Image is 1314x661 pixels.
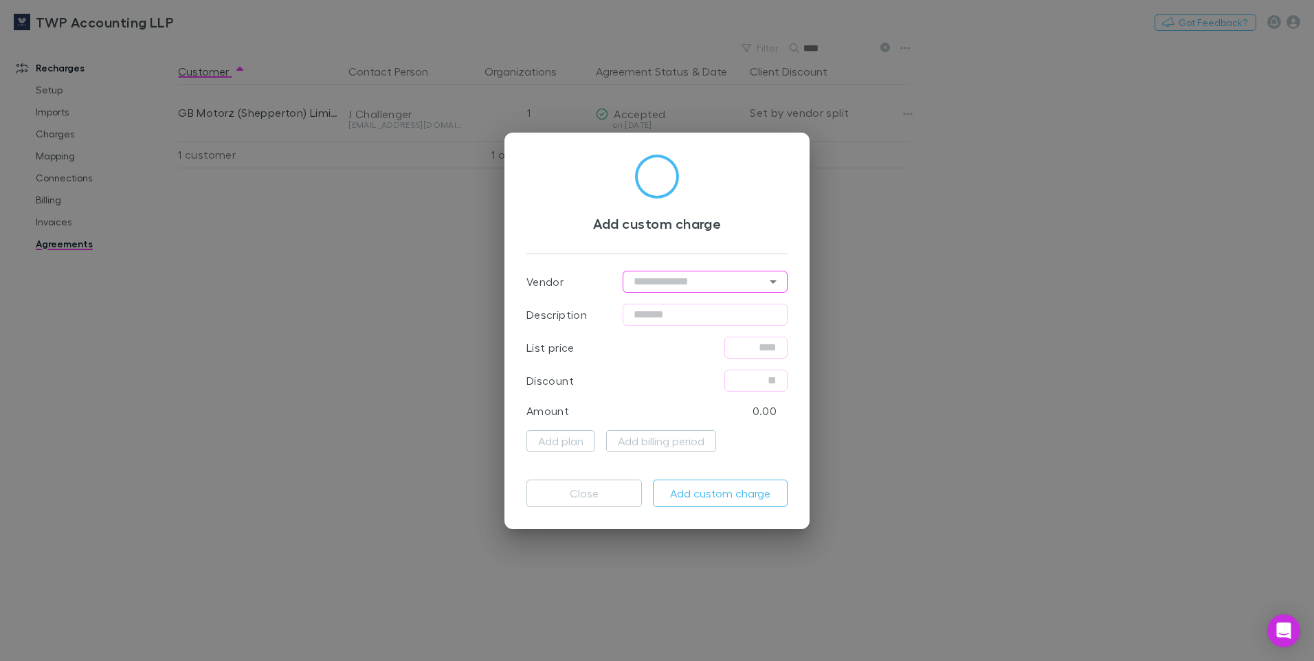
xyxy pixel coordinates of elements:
[526,339,575,356] p: List price
[753,403,777,419] p: 0.00
[526,430,595,452] button: Add plan
[653,480,788,507] button: Add custom charge
[1267,614,1300,647] div: Open Intercom Messenger
[526,480,642,507] button: Close
[526,215,788,232] h3: Add custom charge
[526,403,569,419] p: Amount
[526,306,587,323] p: Description
[526,273,564,290] p: Vendor
[526,372,574,389] p: Discount
[606,430,716,452] button: Add billing period
[764,272,783,291] button: Open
